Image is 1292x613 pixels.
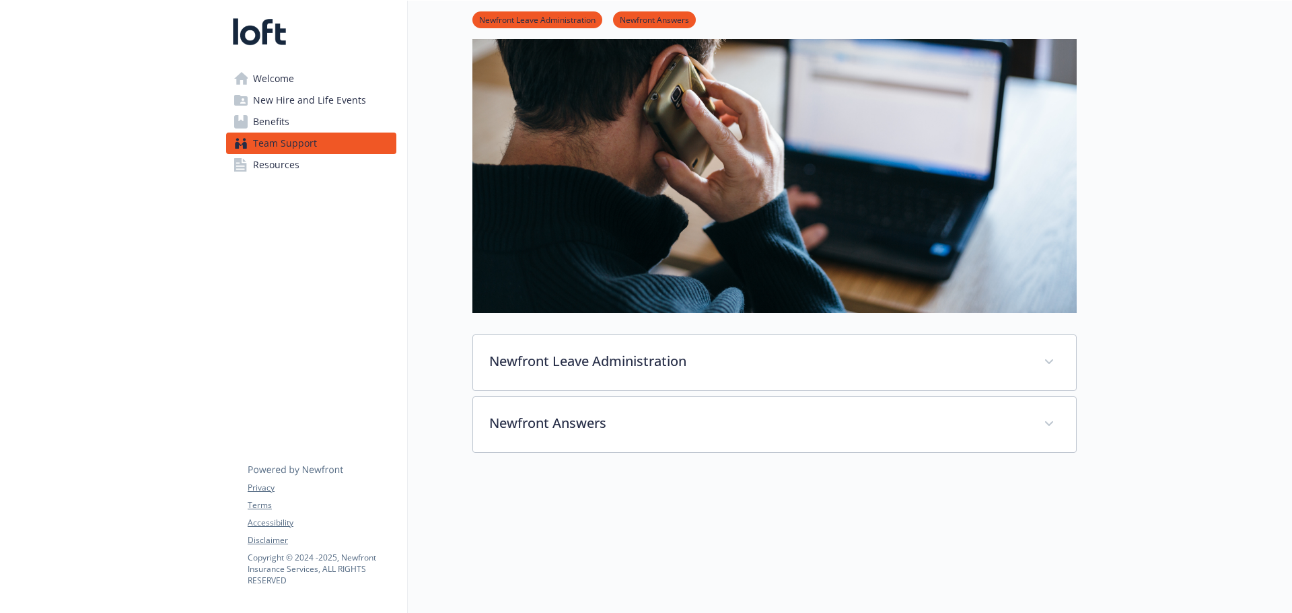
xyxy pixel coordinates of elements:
[613,13,696,26] a: Newfront Answers
[226,111,396,133] a: Benefits
[226,68,396,89] a: Welcome
[248,482,396,494] a: Privacy
[489,413,1028,433] p: Newfront Answers
[473,397,1076,452] div: Newfront Answers
[248,499,396,511] a: Terms
[248,517,396,529] a: Accessibility
[226,89,396,111] a: New Hire and Life Events
[473,335,1076,390] div: Newfront Leave Administration
[253,133,317,154] span: Team Support
[253,89,366,111] span: New Hire and Life Events
[472,13,602,26] a: Newfront Leave Administration
[248,534,396,546] a: Disclaimer
[226,133,396,154] a: Team Support
[253,68,294,89] span: Welcome
[489,351,1028,371] p: Newfront Leave Administration
[253,111,289,133] span: Benefits
[226,154,396,176] a: Resources
[248,552,396,586] p: Copyright © 2024 - 2025 , Newfront Insurance Services, ALL RIGHTS RESERVED
[253,154,299,176] span: Resources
